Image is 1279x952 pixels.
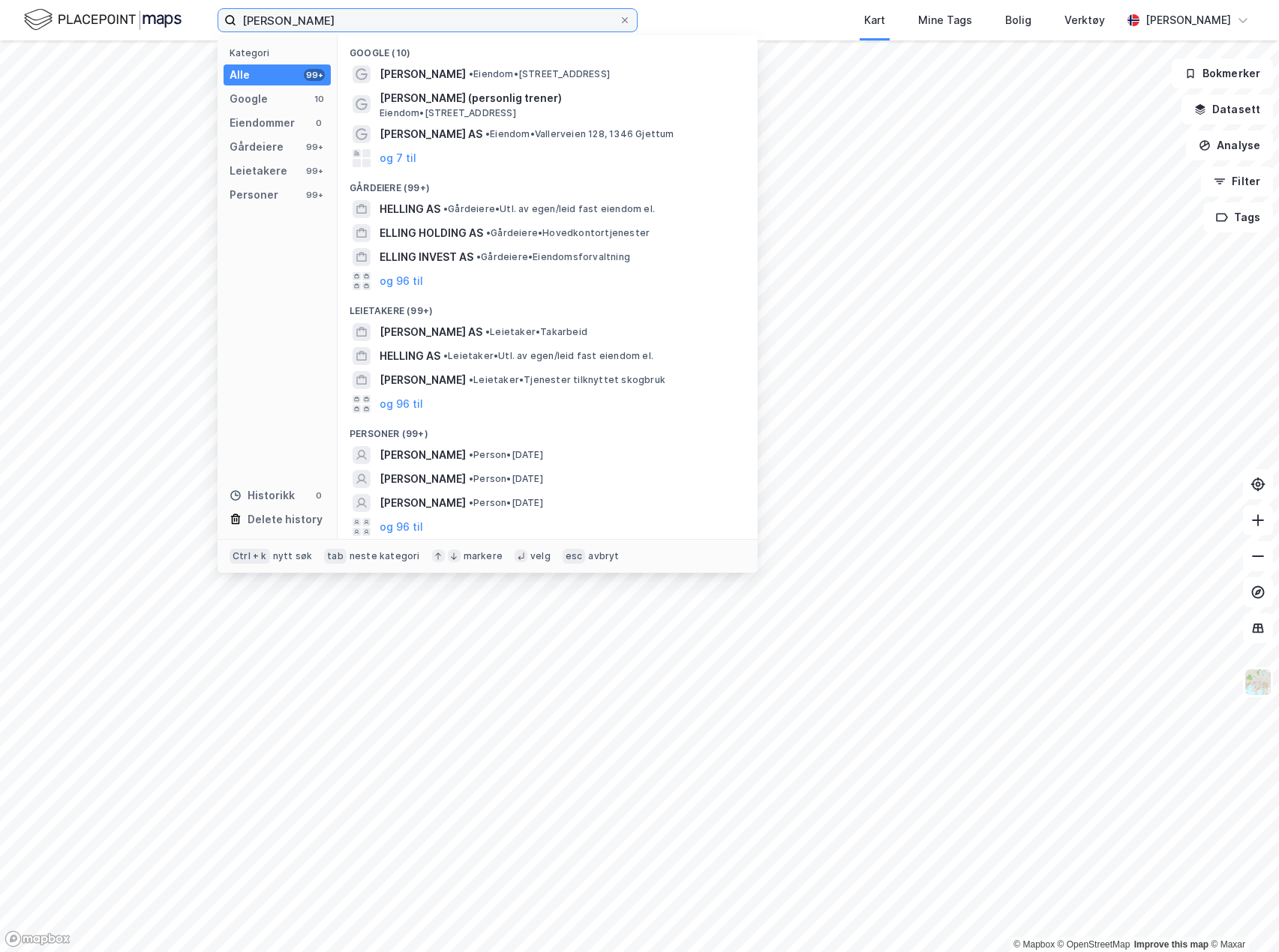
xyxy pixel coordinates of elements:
span: [PERSON_NAME] AS [380,125,482,143]
div: markere [464,550,503,562]
span: • [443,350,448,361]
div: Historikk [230,486,295,504]
div: Kart [864,11,885,29]
span: [PERSON_NAME] [380,470,466,488]
div: 99+ [304,141,325,153]
span: • [485,326,490,337]
span: Person • [DATE] [469,473,543,485]
div: Mine Tags [918,11,972,29]
a: Improve this map [1134,939,1208,950]
button: Tags [1203,202,1273,232]
span: [PERSON_NAME] [380,65,466,83]
button: Filter [1201,166,1273,196]
div: 0 [313,489,325,501]
span: Eiendom • [STREET_ADDRESS] [469,68,610,80]
div: avbryt [588,550,619,562]
span: [PERSON_NAME] [380,494,466,512]
div: Ctrl + k [230,549,270,564]
div: Bolig [1005,11,1031,29]
div: Leietakere (99+) [338,293,758,320]
span: • [469,68,473,79]
span: Leietaker • Tjenester tilknyttet skogbruk [469,374,665,386]
div: Personer [230,186,278,204]
div: Verktøy [1064,11,1105,29]
div: velg [530,550,551,562]
span: Eiendom • [STREET_ADDRESS] [380,107,516,119]
div: Kategori [230,47,331,58]
span: [PERSON_NAME] [380,446,466,464]
span: Person • [DATE] [469,497,543,509]
span: Person • [DATE] [469,449,543,461]
div: Kontrollprogram for chat [1204,880,1279,952]
div: 99+ [304,189,325,201]
span: Leietaker • Utl. av egen/leid fast eiendom el. [443,350,653,362]
span: • [469,473,473,484]
button: Bokmerker [1172,58,1273,88]
span: [PERSON_NAME] (personlig trener) [380,89,740,107]
span: [PERSON_NAME] [380,371,466,389]
div: esc [563,549,586,564]
div: 10 [313,93,325,105]
button: og 96 til [380,518,423,536]
span: ELLING HOLDING AS [380,224,483,242]
a: OpenStreetMap [1058,939,1130,950]
button: Analyse [1186,130,1273,160]
span: Gårdeiere • Hovedkontortjenester [486,227,650,239]
span: Eiendom • Vallerveien 128, 1346 Gjettum [485,128,674,140]
a: Mapbox homepage [5,930,71,948]
span: HELLING AS [380,200,440,218]
img: logo.f888ab2527a4732fd821a326f86c7f29.svg [24,7,182,33]
img: Z [1244,668,1272,696]
span: [PERSON_NAME] AS [380,323,482,341]
span: • [469,449,473,460]
span: • [469,497,473,508]
div: Gårdeiere [230,138,284,156]
div: tab [324,549,347,564]
div: Personer (99+) [338,416,758,443]
span: Gårdeiere • Eiendomsforvaltning [476,251,630,263]
span: HELLING AS [380,347,440,365]
button: og 7 til [380,149,416,167]
div: 0 [313,117,325,129]
button: og 96 til [380,272,423,290]
div: nytt søk [273,550,313,562]
span: Gårdeiere • Utl. av egen/leid fast eiendom el. [443,203,655,215]
iframe: Chat Widget [1204,880,1279,952]
div: Google [230,90,268,108]
a: Mapbox [1013,939,1055,950]
div: Leietakere [230,162,287,180]
div: 99+ [304,69,325,81]
div: 99+ [304,165,325,177]
div: Delete history [248,510,323,528]
div: Google (10) [338,35,758,62]
div: Gårdeiere (99+) [338,170,758,197]
div: [PERSON_NAME] [1145,11,1231,29]
span: • [443,203,448,214]
button: Datasett [1181,94,1273,124]
div: Eiendommer [230,114,295,132]
div: neste kategori [350,550,420,562]
span: • [476,251,481,262]
span: Leietaker • Takarbeid [485,326,587,338]
span: • [469,374,473,385]
span: • [485,128,490,139]
span: ELLING INVEST AS [380,248,473,266]
button: og 96 til [380,395,423,413]
input: Søk på adresse, matrikkel, gårdeiere, leietakere eller personer [236,9,619,31]
div: Alle [230,66,250,84]
span: • [486,227,491,238]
